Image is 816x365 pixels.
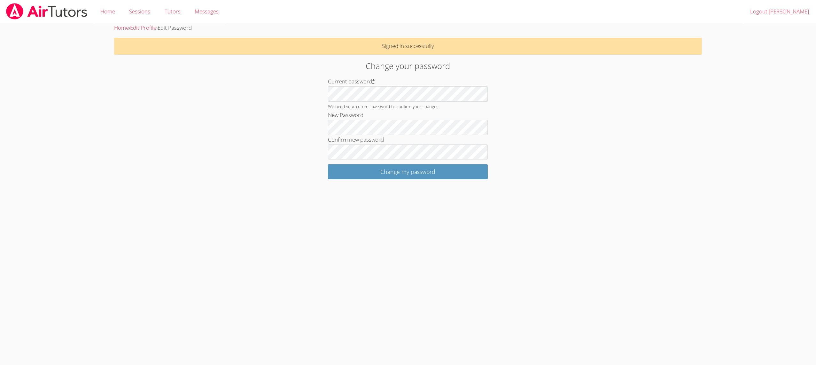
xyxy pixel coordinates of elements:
p: Signed in successfully [114,38,702,55]
a: Edit Profile [130,24,156,31]
span: Messages [195,8,219,15]
img: airtutors_banner-c4298cdbf04f3fff15de1276eac7730deb9818008684d7c2e4769d2f7ddbe033.png [5,3,88,19]
h2: Change your password [188,60,628,72]
small: We need your current password to confirm your changes [328,103,438,109]
abbr: required [372,78,375,85]
input: Change my password [328,164,488,179]
label: Current password [328,78,375,85]
span: Edit Password [158,24,192,31]
label: New Password [328,111,363,119]
label: Confirm new password [328,136,384,143]
div: › › [114,23,702,33]
a: Home [114,24,129,31]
